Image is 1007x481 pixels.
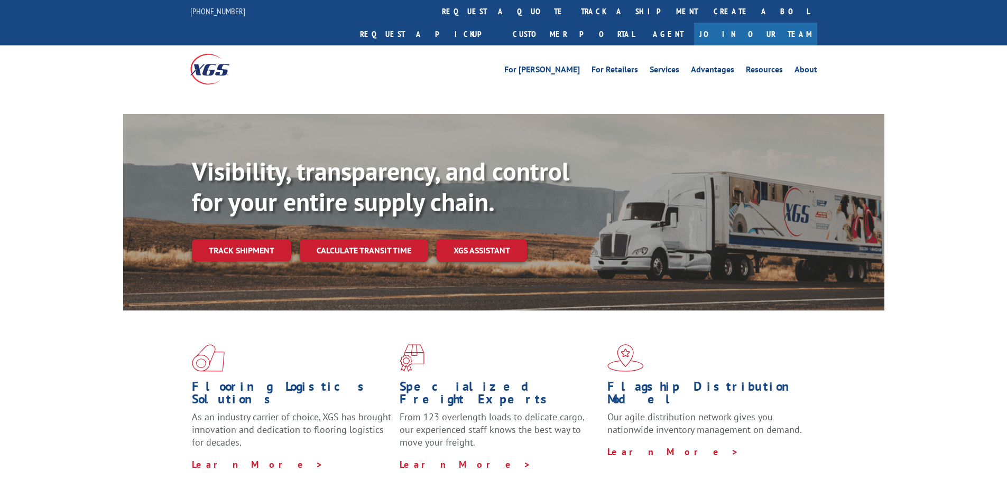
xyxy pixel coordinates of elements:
[400,380,599,411] h1: Specialized Freight Experts
[192,380,392,411] h1: Flooring Logistics Solutions
[505,23,642,45] a: Customer Portal
[400,411,599,458] p: From 123 overlength loads to delicate cargo, our experienced staff knows the best way to move you...
[190,6,245,16] a: [PHONE_NUMBER]
[746,65,783,77] a: Resources
[650,65,679,77] a: Services
[192,155,569,218] b: Visibility, transparency, and control for your entire supply chain.
[592,65,638,77] a: For Retailers
[642,23,694,45] a: Agent
[794,65,817,77] a: About
[607,380,807,411] h1: Flagship Distribution Model
[192,344,225,372] img: xgs-icon-total-supply-chain-intelligence-red
[192,458,324,470] a: Learn More >
[400,344,424,372] img: xgs-icon-focused-on-flooring-red
[607,446,739,458] a: Learn More >
[607,411,802,436] span: Our agile distribution network gives you nationwide inventory management on demand.
[694,23,817,45] a: Join Our Team
[437,239,527,262] a: XGS ASSISTANT
[300,239,428,262] a: Calculate transit time
[352,23,505,45] a: Request a pickup
[192,411,391,448] span: As an industry carrier of choice, XGS has brought innovation and dedication to flooring logistics...
[504,65,580,77] a: For [PERSON_NAME]
[400,458,531,470] a: Learn More >
[691,65,734,77] a: Advantages
[192,239,291,261] a: Track shipment
[607,344,644,372] img: xgs-icon-flagship-distribution-model-red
